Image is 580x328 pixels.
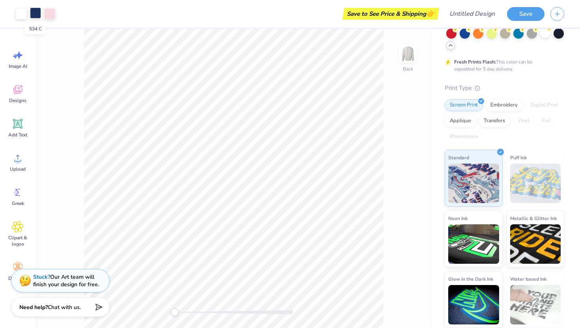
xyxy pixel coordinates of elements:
div: Back [403,65,413,73]
div: Accessibility label [171,308,179,316]
span: Metallic & Glitter Ink [510,214,557,222]
div: Foil [537,115,556,127]
span: Designs [9,97,26,104]
span: Decorate [8,275,27,281]
div: Transfers [479,115,510,127]
img: Metallic & Glitter Ink [510,224,561,264]
span: Add Text [8,132,27,138]
div: Screen Print [445,99,483,111]
div: Vinyl [513,115,535,127]
span: Chat with us. [48,304,81,311]
strong: Stuck? [33,273,50,281]
span: Glow in the Dark Ink [448,275,493,283]
img: Water based Ink [510,285,561,324]
span: Clipart & logos [5,235,31,247]
strong: Fresh Prints Flash: [454,59,496,65]
img: Standard [448,164,499,203]
div: Applique [445,115,476,127]
span: Neon Ink [448,214,468,222]
div: Our Art team will finish your design for free. [33,273,99,288]
span: Puff Ink [510,153,527,162]
strong: Need help? [19,304,48,311]
div: Rhinestones [445,131,483,143]
div: Save to See Price & Shipping [344,8,437,20]
span: 👉 [426,9,435,18]
div: Print Type [445,84,564,93]
span: Water based Ink [510,275,546,283]
span: Image AI [9,63,27,69]
input: Untitled Design [443,6,501,22]
div: Digital Print [525,99,563,111]
div: Embroidery [485,99,523,111]
img: Neon Ink [448,224,499,264]
div: This color can be expedited for 5 day delivery. [454,58,551,73]
div: 534 C [25,23,46,34]
span: Greek [12,200,24,207]
button: Save [507,7,544,21]
span: Standard [448,153,469,162]
img: Puff Ink [510,164,561,203]
img: Back [400,46,416,61]
span: Upload [10,166,26,172]
img: Glow in the Dark Ink [448,285,499,324]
